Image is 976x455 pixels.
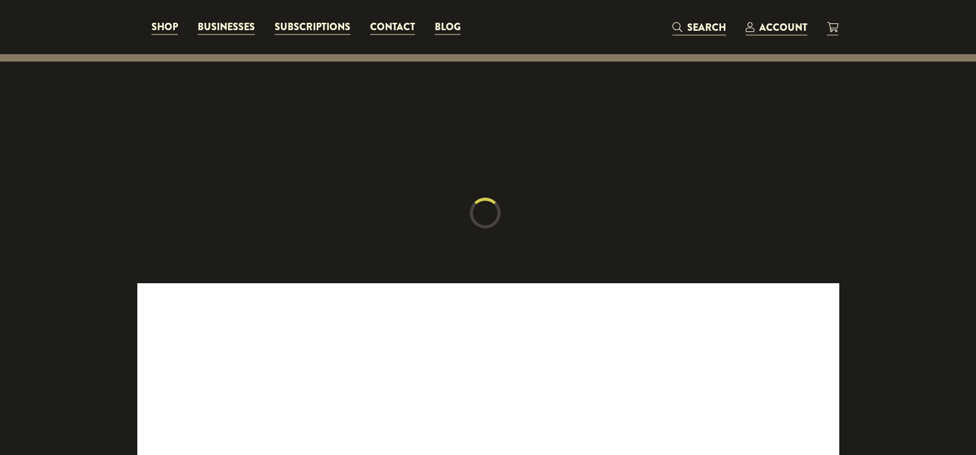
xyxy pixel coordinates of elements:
a: Blog [425,17,470,37]
span: Businesses [198,20,255,35]
span: Search [687,20,726,34]
a: Account [736,17,817,38]
span: Shop [151,20,178,35]
span: Contact [370,20,415,35]
a: Shop [142,17,188,37]
a: Contact [360,17,425,37]
span: Subscriptions [275,20,350,35]
a: Search [663,17,736,38]
span: Account [759,20,807,34]
a: Subscriptions [265,17,360,37]
span: Blog [435,20,461,35]
a: Businesses [188,17,265,37]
